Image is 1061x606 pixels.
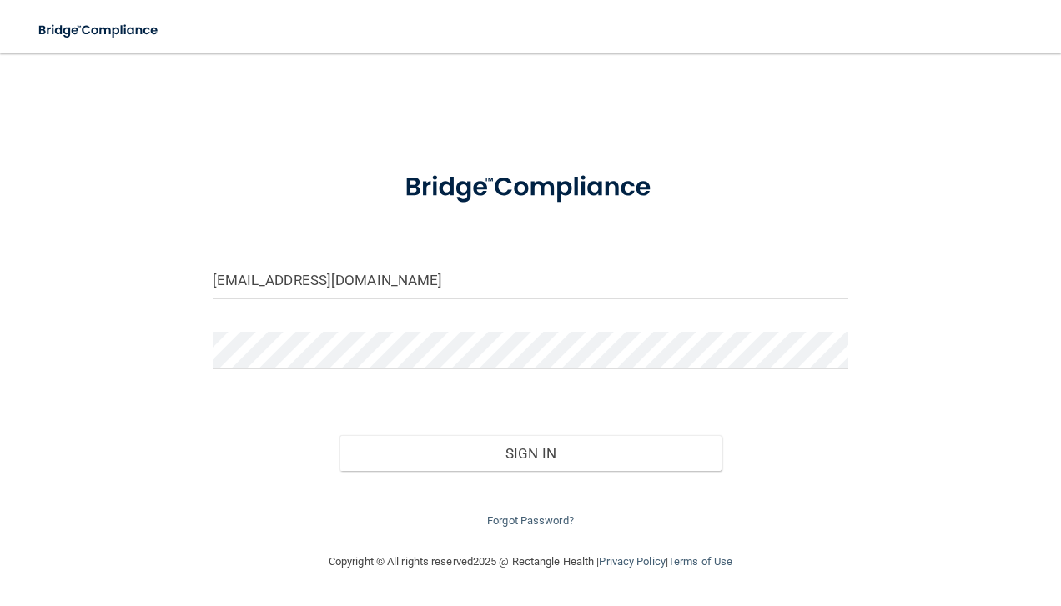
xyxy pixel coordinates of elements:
img: bridge_compliance_login_screen.278c3ca4.svg [25,13,173,48]
a: Terms of Use [668,555,732,568]
iframe: Drift Widget Chat Controller [772,498,1041,565]
button: Sign In [339,435,722,472]
a: Forgot Password? [487,514,574,527]
img: bridge_compliance_login_screen.278c3ca4.svg [378,153,683,222]
input: Email [213,262,849,299]
a: Privacy Policy [599,555,665,568]
div: Copyright © All rights reserved 2025 @ Rectangle Health | | [226,535,835,588]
